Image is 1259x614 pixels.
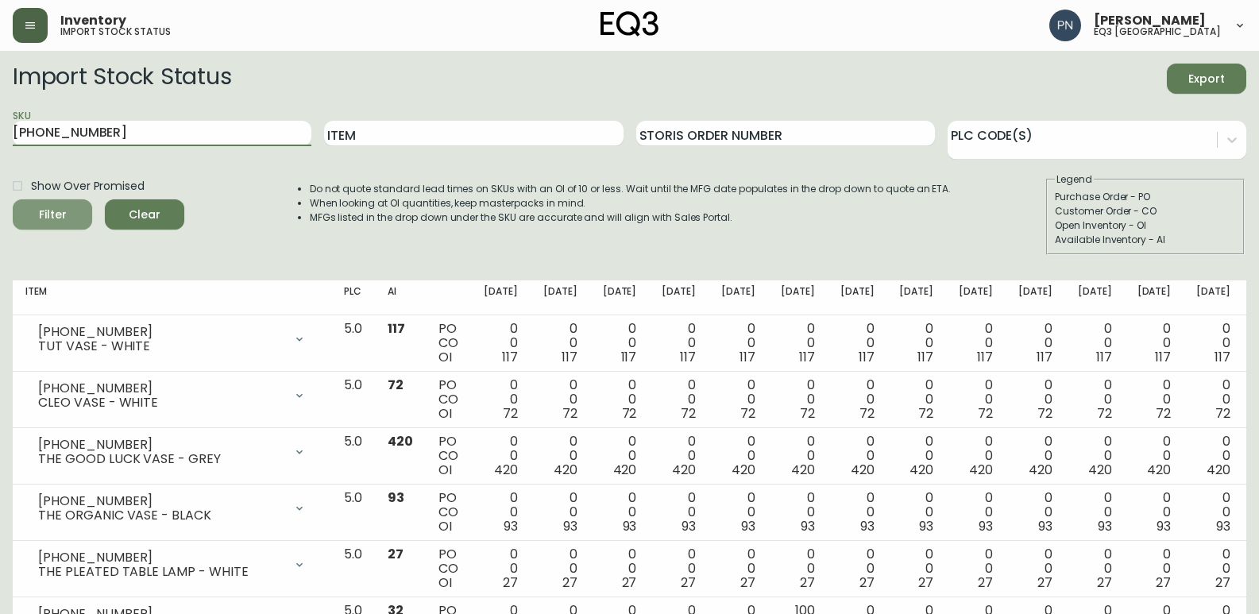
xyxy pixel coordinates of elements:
[1006,280,1065,315] th: [DATE]
[1137,322,1172,365] div: 0 0
[1037,404,1052,423] span: 72
[622,404,637,423] span: 72
[800,573,815,592] span: 27
[1088,461,1112,479] span: 420
[438,348,452,366] span: OI
[662,434,696,477] div: 0 0
[471,280,531,315] th: [DATE]
[1125,280,1184,315] th: [DATE]
[543,434,577,477] div: 0 0
[1055,172,1094,187] legend: Legend
[860,517,875,535] span: 93
[740,404,755,423] span: 72
[543,491,577,534] div: 0 0
[851,461,875,479] span: 420
[621,348,637,366] span: 117
[38,381,284,396] div: [PHONE_NUMBER]
[721,547,755,590] div: 0 0
[13,64,231,94] h2: Import Stock Status
[105,199,184,230] button: Clear
[38,452,284,466] div: THE GOOD LUCK VASE - GREY
[331,315,375,372] td: 5.0
[438,404,452,423] span: OI
[899,434,933,477] div: 0 0
[543,547,577,590] div: 0 0
[859,404,875,423] span: 72
[1094,14,1206,27] span: [PERSON_NAME]
[1037,348,1052,366] span: 117
[1196,434,1230,477] div: 0 0
[504,517,518,535] span: 93
[1055,204,1236,218] div: Customer Order - CO
[562,404,577,423] span: 72
[721,378,755,421] div: 0 0
[503,573,518,592] span: 27
[31,178,145,195] span: Show Over Promised
[1078,434,1112,477] div: 0 0
[1038,517,1052,535] span: 93
[1018,434,1052,477] div: 0 0
[388,376,404,394] span: 72
[828,280,887,315] th: [DATE]
[38,494,284,508] div: [PHONE_NUMBER]
[60,27,171,37] h5: import stock status
[682,517,696,535] span: 93
[1196,322,1230,365] div: 0 0
[331,485,375,541] td: 5.0
[918,404,933,423] span: 72
[1078,547,1112,590] div: 0 0
[1156,573,1171,592] span: 27
[840,434,875,477] div: 0 0
[494,461,518,479] span: 420
[740,573,755,592] span: 27
[388,319,405,338] span: 117
[649,280,709,315] th: [DATE]
[1167,64,1246,94] button: Export
[438,461,452,479] span: OI
[969,461,993,479] span: 420
[781,547,815,590] div: 0 0
[662,491,696,534] div: 0 0
[388,545,404,563] span: 27
[740,348,755,366] span: 117
[1147,461,1171,479] span: 420
[680,348,696,366] span: 117
[438,322,458,365] div: PO CO
[38,438,284,452] div: [PHONE_NUMBER]
[899,491,933,534] div: 0 0
[1196,547,1230,590] div: 0 0
[601,11,659,37] img: logo
[859,348,875,366] span: 117
[484,434,518,477] div: 0 0
[1065,280,1125,315] th: [DATE]
[1155,348,1171,366] span: 117
[388,432,413,450] span: 420
[1207,461,1230,479] span: 420
[840,547,875,590] div: 0 0
[1097,404,1112,423] span: 72
[1097,573,1112,592] span: 27
[681,404,696,423] span: 72
[438,434,458,477] div: PO CO
[622,573,637,592] span: 27
[1157,517,1171,535] span: 93
[917,348,933,366] span: 117
[484,322,518,365] div: 0 0
[721,322,755,365] div: 0 0
[1156,404,1171,423] span: 72
[1215,573,1230,592] span: 27
[603,378,637,421] div: 0 0
[709,280,768,315] th: [DATE]
[781,322,815,365] div: 0 0
[38,508,284,523] div: THE ORGANIC VASE - BLACK
[886,280,946,315] th: [DATE]
[859,573,875,592] span: 27
[25,322,319,357] div: [PHONE_NUMBER]TUT VASE - WHITE
[590,280,650,315] th: [DATE]
[672,461,696,479] span: 420
[1029,461,1052,479] span: 420
[1055,190,1236,204] div: Purchase Order - PO
[662,378,696,421] div: 0 0
[721,434,755,477] div: 0 0
[484,491,518,534] div: 0 0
